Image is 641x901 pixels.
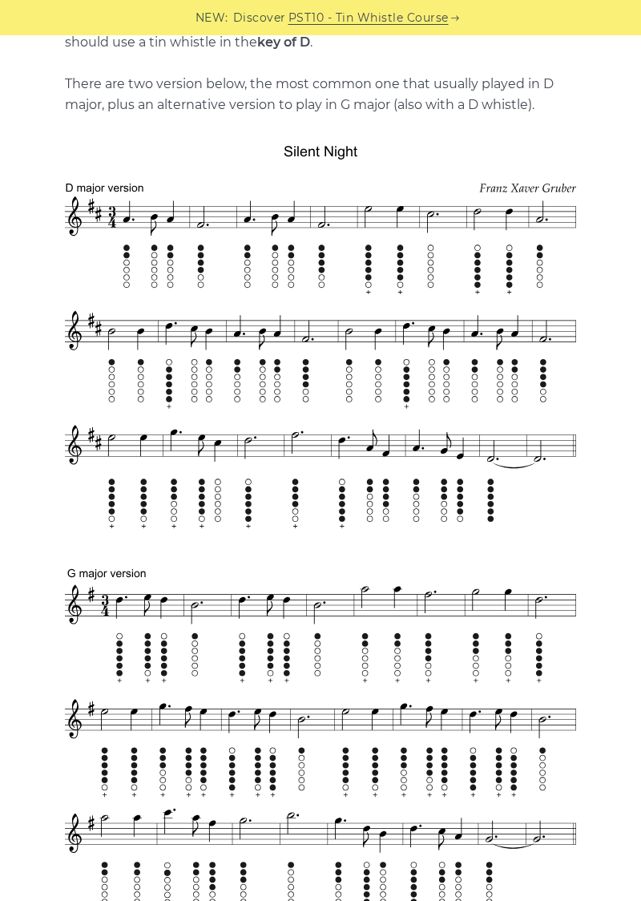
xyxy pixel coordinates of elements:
span: NEW: [196,9,228,27]
span: Discover [233,9,286,27]
strong: key of D [257,34,310,50]
a: PST10 - Tin Whistle Course [288,9,449,27]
